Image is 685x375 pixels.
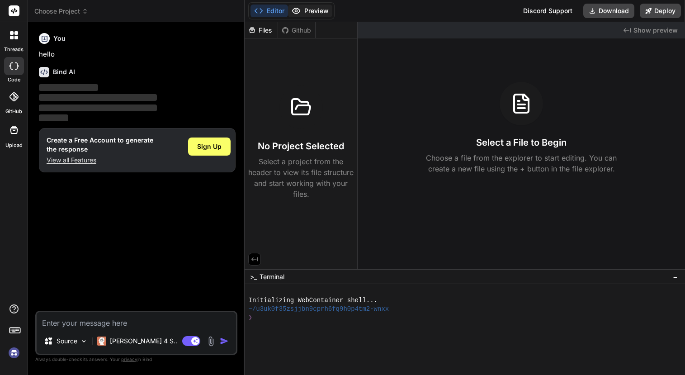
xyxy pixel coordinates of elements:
[250,5,288,17] button: Editor
[47,156,153,165] p: View all Features
[121,356,137,362] span: privacy
[633,26,678,35] span: Show preview
[258,140,344,152] h3: No Project Selected
[53,34,66,43] h6: You
[39,114,68,121] span: ‌
[640,4,681,18] button: Deploy
[47,136,153,154] h1: Create a Free Account to generate the response
[248,305,389,313] span: ~/u3uk0f35zsjjbn9cprh6fq9h0p4tm2-wnxx
[673,272,678,281] span: −
[248,296,378,305] span: Initializing WebContainer shell...
[8,76,20,84] label: code
[518,4,578,18] div: Discord Support
[97,337,106,346] img: Claude 4 Sonnet
[35,355,237,364] p: Always double-check its answers. Your in Bind
[260,272,284,281] span: Terminal
[39,94,157,101] span: ‌
[6,345,22,361] img: signin
[57,337,77,346] p: Source
[248,313,253,322] span: ❯
[245,26,278,35] div: Files
[5,108,22,115] label: GitHub
[53,67,75,76] h6: Bind AI
[250,272,257,281] span: >_
[476,136,567,149] h3: Select a File to Begin
[39,84,98,91] span: ‌
[110,337,177,346] p: [PERSON_NAME] 4 S..
[248,156,354,199] p: Select a project from the header to view its file structure and start working with your files.
[34,7,88,16] span: Choose Project
[206,336,216,347] img: attachment
[220,337,229,346] img: icon
[39,104,157,111] span: ‌
[197,142,222,151] span: Sign Up
[5,142,23,149] label: Upload
[4,46,24,53] label: threads
[278,26,315,35] div: Github
[583,4,634,18] button: Download
[80,337,88,345] img: Pick Models
[288,5,332,17] button: Preview
[39,49,236,60] p: hello
[671,270,680,284] button: −
[420,152,623,174] p: Choose a file from the explorer to start editing. You can create a new file using the + button in...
